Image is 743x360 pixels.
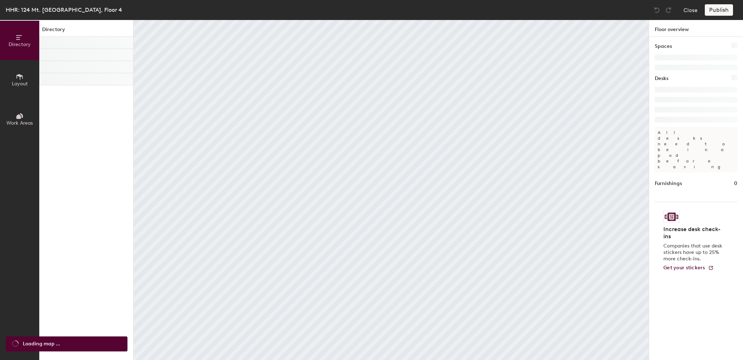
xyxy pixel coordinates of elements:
h1: Furnishings [655,180,682,187]
img: Undo [653,6,661,14]
span: Get your stickers [663,265,705,271]
p: All desks need to be in a pod before saving [655,127,737,172]
h1: Spaces [655,42,672,50]
a: Get your stickers [663,265,714,271]
button: Close [683,4,698,16]
img: Redo [665,6,672,14]
span: Loading map ... [23,340,60,348]
h1: 0 [734,180,737,187]
h1: Floor overview [649,20,743,37]
span: Layout [12,81,28,87]
span: Work Areas [6,120,33,126]
div: HHR: 124 Mt. [GEOGRAPHIC_DATA], Floor 4 [6,5,122,14]
span: Directory [9,41,31,47]
img: Sticker logo [663,211,680,223]
h1: Desks [655,75,668,82]
p: Companies that use desk stickers have up to 25% more check-ins. [663,243,724,262]
h1: Directory [39,26,133,37]
h4: Increase desk check-ins [663,226,724,240]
